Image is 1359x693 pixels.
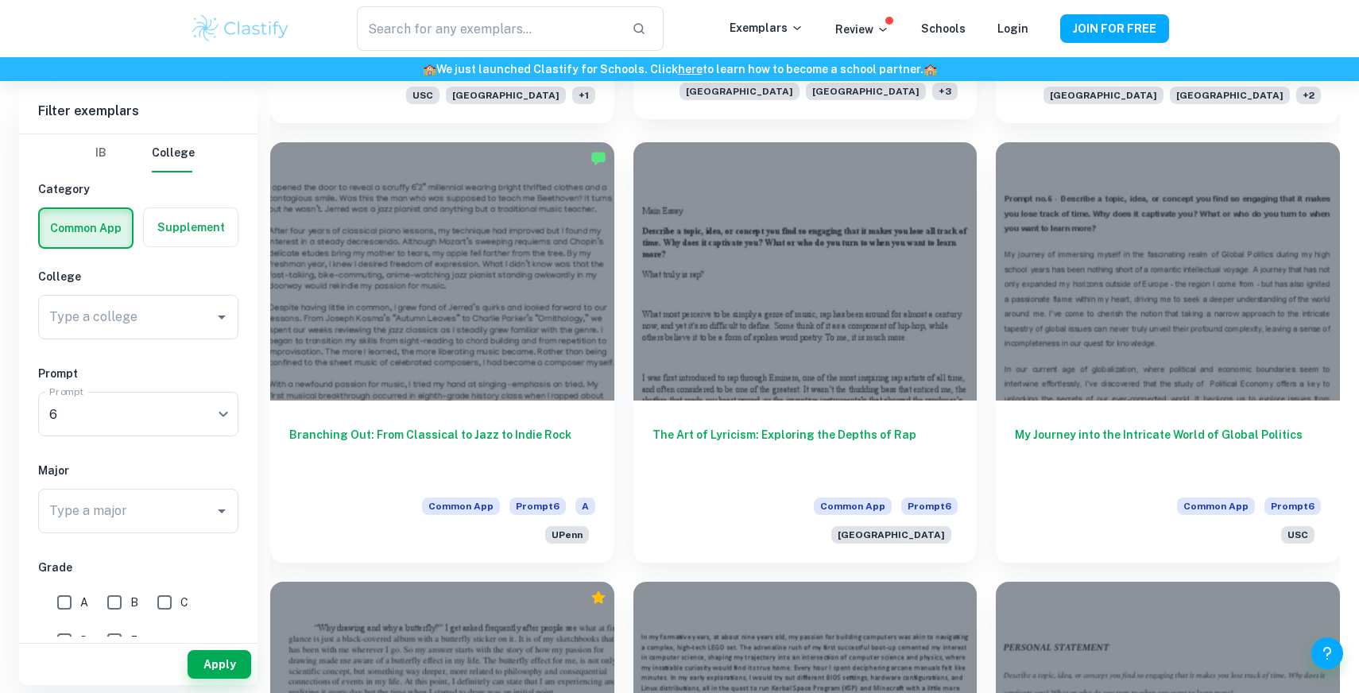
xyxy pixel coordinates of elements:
[446,87,566,104] span: [GEOGRAPHIC_DATA]
[1281,526,1314,544] span: USC
[80,632,88,649] span: D
[38,392,227,436] div: 6
[679,83,800,100] span: [GEOGRAPHIC_DATA]
[190,13,291,45] img: Clastify logo
[932,83,958,100] span: + 3
[730,19,803,37] p: Exemplars
[575,497,595,515] span: A
[180,594,188,611] span: C
[40,209,132,247] button: Common App
[38,268,238,285] h6: College
[49,385,84,398] label: Prompt
[835,21,889,38] p: Review
[82,134,195,172] div: Filter type choice
[188,650,251,679] button: Apply
[38,462,238,479] h6: Major
[38,365,238,382] h6: Prompt
[572,87,595,104] span: + 1
[652,426,958,478] h6: The Art of Lyricism: Exploring the Depths of Rap
[19,89,257,134] h6: Filter exemplars
[357,6,619,51] input: Search for any exemplars...
[1296,87,1321,104] span: + 2
[590,150,606,166] img: Marked
[831,526,951,544] span: [GEOGRAPHIC_DATA]
[289,426,595,478] h6: Branching Out: From Classical to Jazz to Indie Rock
[1177,497,1255,515] span: Common App
[38,559,238,576] h6: Grade
[82,134,120,172] button: IB
[130,594,138,611] span: B
[152,134,195,172] button: College
[921,22,966,35] a: Schools
[996,142,1340,562] a: My Journey into the Intricate World of Global PoliticsCommon AppPrompt6USC
[406,87,439,104] span: USC
[1311,637,1343,669] button: Help and Feedback
[590,590,606,606] div: Premium
[80,594,88,611] span: A
[806,83,926,100] span: [GEOGRAPHIC_DATA]
[3,60,1356,78] h6: We just launched Clastify for Schools. Click to learn how to become a school partner.
[211,306,233,328] button: Open
[211,500,233,522] button: Open
[545,526,589,544] span: UPenn
[423,63,436,75] span: 🏫
[509,497,566,515] span: Prompt 6
[997,22,1028,35] a: Login
[38,180,238,198] h6: Category
[422,497,500,515] span: Common App
[1264,497,1321,515] span: Prompt 6
[923,63,937,75] span: 🏫
[1043,87,1163,104] span: [GEOGRAPHIC_DATA]
[633,142,978,562] a: The Art of Lyricism: Exploring the Depths of RapCommon AppPrompt6[GEOGRAPHIC_DATA]
[1170,87,1290,104] span: [GEOGRAPHIC_DATA]
[678,63,703,75] a: here
[130,632,137,649] span: F
[144,208,238,246] button: Supplement
[1060,14,1169,43] button: JOIN FOR FREE
[270,142,614,562] a: Branching Out: From Classical to Jazz to Indie RockCommon AppPrompt6AUPenn
[814,497,892,515] span: Common App
[1015,426,1321,478] h6: My Journey into the Intricate World of Global Politics
[901,497,958,515] span: Prompt 6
